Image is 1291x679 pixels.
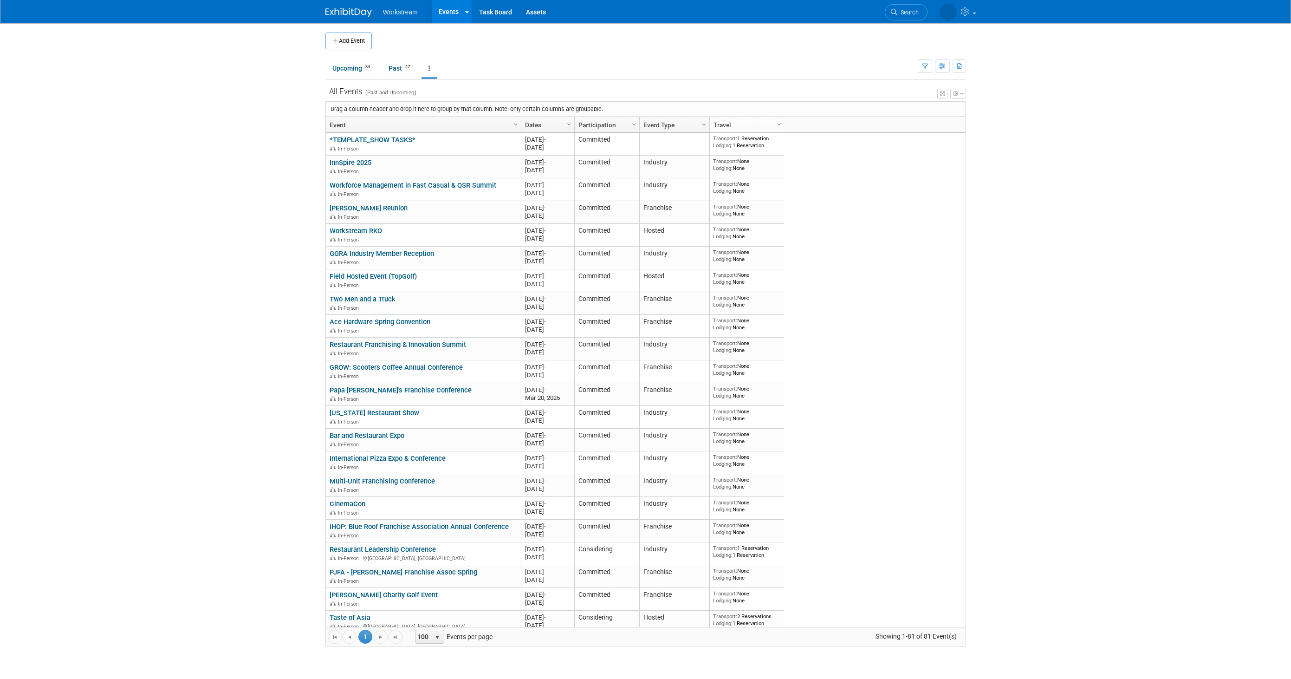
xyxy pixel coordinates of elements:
img: In-Person Event [330,419,336,424]
div: [DATE] [525,591,570,599]
div: [DATE] [525,280,570,288]
a: Search [885,4,928,20]
td: Committed [574,360,639,383]
span: - [544,273,546,280]
td: Hosted [639,269,709,292]
span: Lodging: [713,279,733,285]
span: Lodging: [713,597,733,604]
span: Transport: [713,545,737,551]
img: In-Person Event [330,260,336,264]
td: Industry [639,406,709,429]
img: In-Person Event [330,237,336,242]
span: In-Person [338,214,362,220]
a: Workstream RKO [330,227,382,235]
span: In-Person [338,555,362,561]
div: [DATE] [525,204,570,212]
div: [DATE] [525,235,570,242]
td: Industry [639,497,709,520]
span: - [544,159,546,166]
td: Committed [574,474,639,497]
td: Franchise [639,520,709,542]
span: Transport: [713,522,737,529]
td: Industry [639,474,709,497]
div: [DATE] [525,477,570,485]
span: Transport: [713,568,737,574]
span: - [544,568,546,575]
td: Franchise [639,201,709,224]
span: - [544,386,546,393]
span: In-Person [338,146,362,152]
div: None None [713,294,780,308]
img: In-Person Event [330,487,336,492]
a: Event [330,117,515,133]
span: Transport: [713,431,737,437]
div: [DATE] [525,227,570,235]
span: Transport: [713,385,737,392]
img: In-Person Event [330,214,336,219]
a: Column Settings [511,117,521,131]
div: [DATE] [525,417,570,424]
span: In-Person [338,601,362,607]
span: Go to the first page [331,633,338,641]
span: - [544,204,546,211]
div: None None [713,226,780,240]
img: In-Person Event [330,578,336,583]
span: In-Person [338,396,362,402]
div: [DATE] [525,485,570,493]
td: Committed [574,406,639,429]
span: Lodging: [713,461,733,467]
span: Transport: [713,226,737,233]
td: Committed [574,497,639,520]
td: Considering [574,542,639,565]
td: Franchise [639,565,709,588]
div: [DATE] [525,249,570,257]
div: None None [713,317,780,331]
div: [DATE] [525,181,570,189]
span: - [544,523,546,530]
span: Transport: [713,408,737,415]
a: Go to the next page [374,630,388,644]
span: In-Person [338,169,362,175]
div: [DATE] [525,371,570,379]
span: Lodging: [713,415,733,422]
span: - [544,432,546,439]
span: Lodging: [713,506,733,513]
td: Hosted [639,611,709,633]
td: Committed [574,224,639,247]
span: In-Person [338,191,362,197]
span: Lodging: [713,165,733,171]
span: - [544,500,546,507]
span: In-Person [338,578,362,584]
span: - [544,455,546,462]
a: Event Type [643,117,703,133]
div: None None [713,249,780,262]
td: Committed [574,178,639,201]
span: Lodging: [713,392,733,399]
td: Industry [639,429,709,451]
td: Industry [639,247,709,269]
span: In-Person [338,351,362,357]
span: Transport: [713,317,737,324]
span: Lodging: [713,233,733,240]
div: [DATE] [525,508,570,516]
img: In-Person Event [330,396,336,401]
img: ExhibitDay [325,8,372,17]
div: None None [713,590,780,604]
span: Lodging: [713,483,733,490]
td: Considering [574,611,639,633]
div: None None [713,363,780,376]
div: [DATE] [525,621,570,629]
div: [DATE] [525,553,570,561]
img: In-Person Event [330,510,336,515]
img: In-Person Event [330,146,336,150]
span: - [544,295,546,302]
span: - [544,364,546,371]
span: Lodging: [713,256,733,262]
div: [DATE] [525,530,570,538]
span: - [544,546,546,553]
img: In-Person Event [330,305,336,310]
div: [DATE] [525,409,570,417]
div: None None [713,158,780,171]
img: In-Person Event [330,169,336,173]
div: [DATE] [525,166,570,174]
